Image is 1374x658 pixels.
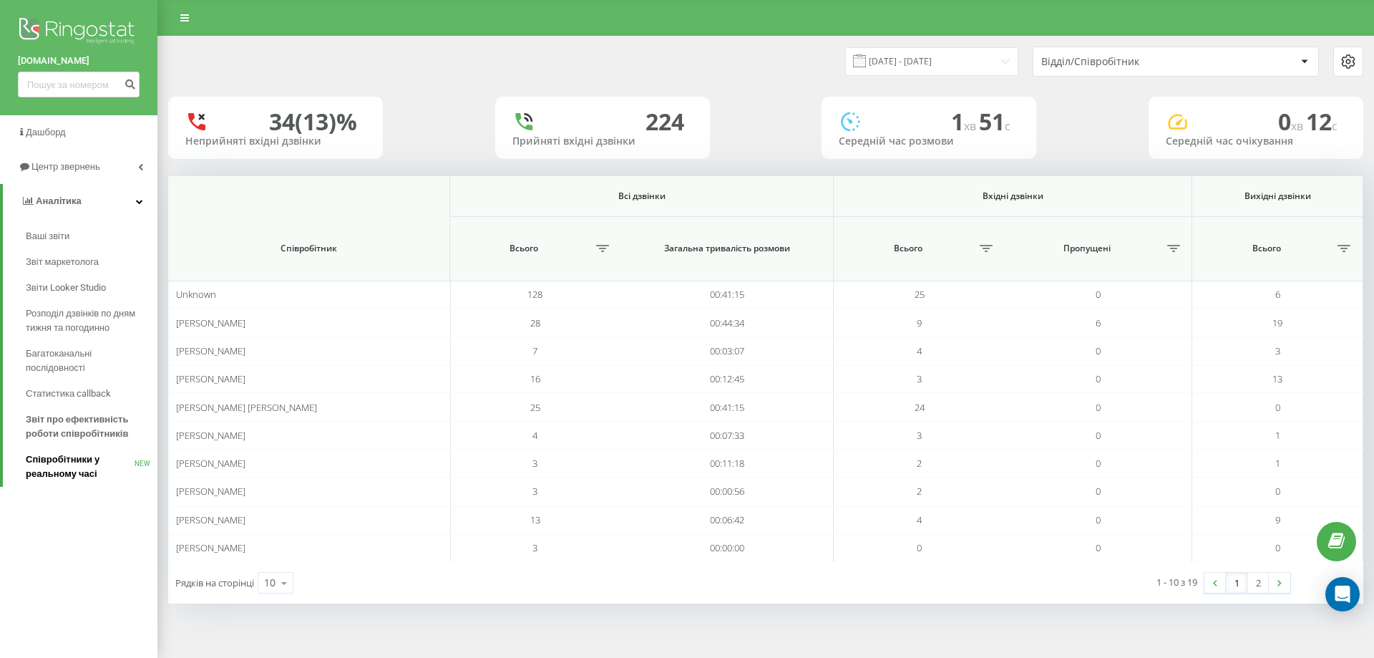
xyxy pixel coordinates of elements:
[176,513,245,526] span: [PERSON_NAME]
[176,429,245,442] span: [PERSON_NAME]
[26,381,157,407] a: Статистика callback
[1096,401,1101,414] span: 0
[26,347,150,375] span: Багатоканальні послідовності
[1306,106,1338,137] span: 12
[26,249,157,275] a: Звіт маркетолога
[638,243,816,254] span: Загальна тривалість розмови
[512,135,693,147] div: Прийняті вхідні дзвінки
[620,422,834,450] td: 00:07:33
[1166,135,1346,147] div: Середній час очікування
[1272,316,1282,329] span: 19
[979,106,1010,137] span: 51
[26,127,66,137] span: Дашборд
[1041,56,1212,68] div: Відділ/Співробітник
[1207,190,1348,202] span: Вихідні дзвінки
[858,190,1167,202] span: Вхідні дзвінки
[3,184,157,218] a: Аналiтика
[26,275,157,301] a: Звіти Looker Studio
[31,161,100,172] span: Центр звернень
[1275,344,1280,357] span: 3
[26,255,99,269] span: Звіт маркетолога
[964,118,979,134] span: хв
[269,108,357,135] div: 34 (13)%
[36,195,82,206] span: Аналiтика
[176,288,216,301] span: Unknown
[26,453,135,481] span: Співробітники у реальному часі
[1226,573,1247,593] a: 1
[1096,288,1101,301] span: 0
[1096,457,1101,470] span: 0
[532,485,537,498] span: 3
[1325,577,1360,611] div: Open Intercom Messenger
[1012,243,1162,254] span: Пропущені
[620,309,834,337] td: 00:44:34
[1272,372,1282,385] span: 13
[620,478,834,505] td: 00:00:56
[917,429,922,442] span: 3
[620,450,834,478] td: 00:11:18
[620,365,834,393] td: 00:12:45
[620,281,834,309] td: 00:41:15
[26,301,157,341] a: Розподіл дзвінків по дням тижня та погодинно
[26,387,111,401] span: Статистика callback
[1096,372,1101,385] span: 0
[1096,513,1101,526] span: 0
[26,281,106,295] span: Звіти Looker Studio
[1275,541,1280,554] span: 0
[620,534,834,562] td: 00:00:00
[189,243,429,254] span: Співробітник
[26,447,157,487] a: Співробітники у реальному часіNEW
[1275,457,1280,470] span: 1
[1096,344,1101,357] span: 0
[839,135,1019,147] div: Середній час розмови
[1005,118,1010,134] span: c
[176,485,245,498] span: [PERSON_NAME]
[176,401,317,414] span: [PERSON_NAME] [PERSON_NAME]
[951,106,979,137] span: 1
[1275,288,1280,301] span: 6
[26,223,157,249] a: Ваші звіти
[18,54,140,68] a: [DOMAIN_NAME]
[1275,513,1280,526] span: 9
[1096,485,1101,498] span: 0
[26,306,150,335] span: Розподіл дзвінків по дням тижня та погодинно
[176,344,245,357] span: [PERSON_NAME]
[1275,429,1280,442] span: 1
[264,576,276,590] div: 10
[1156,575,1197,589] div: 1 - 10 з 19
[26,341,157,381] a: Багатоканальні послідовності
[176,372,245,385] span: [PERSON_NAME]
[917,344,922,357] span: 4
[915,288,925,301] span: 25
[1275,485,1280,498] span: 0
[530,401,540,414] span: 25
[1096,316,1101,329] span: 6
[620,393,834,421] td: 00:41:15
[917,485,922,498] span: 2
[917,457,922,470] span: 2
[620,506,834,534] td: 00:06:42
[475,190,807,202] span: Всі дзвінки
[176,541,245,554] span: [PERSON_NAME]
[26,412,150,441] span: Звіт про ефективність роботи співробітників
[917,541,922,554] span: 0
[1247,573,1269,593] a: 2
[18,72,140,97] input: Пошук за номером
[1332,118,1338,134] span: c
[917,513,922,526] span: 4
[1096,429,1101,442] span: 0
[532,429,537,442] span: 4
[176,457,245,470] span: [PERSON_NAME]
[176,316,245,329] span: [PERSON_NAME]
[1278,106,1306,137] span: 0
[527,288,542,301] span: 128
[457,243,592,254] span: Всього
[1199,243,1333,254] span: Всього
[917,316,922,329] span: 9
[26,407,157,447] a: Звіт про ефективність роботи співробітників
[1096,541,1101,554] span: 0
[1275,401,1280,414] span: 0
[645,108,684,135] div: 224
[915,401,925,414] span: 24
[841,243,975,254] span: Всього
